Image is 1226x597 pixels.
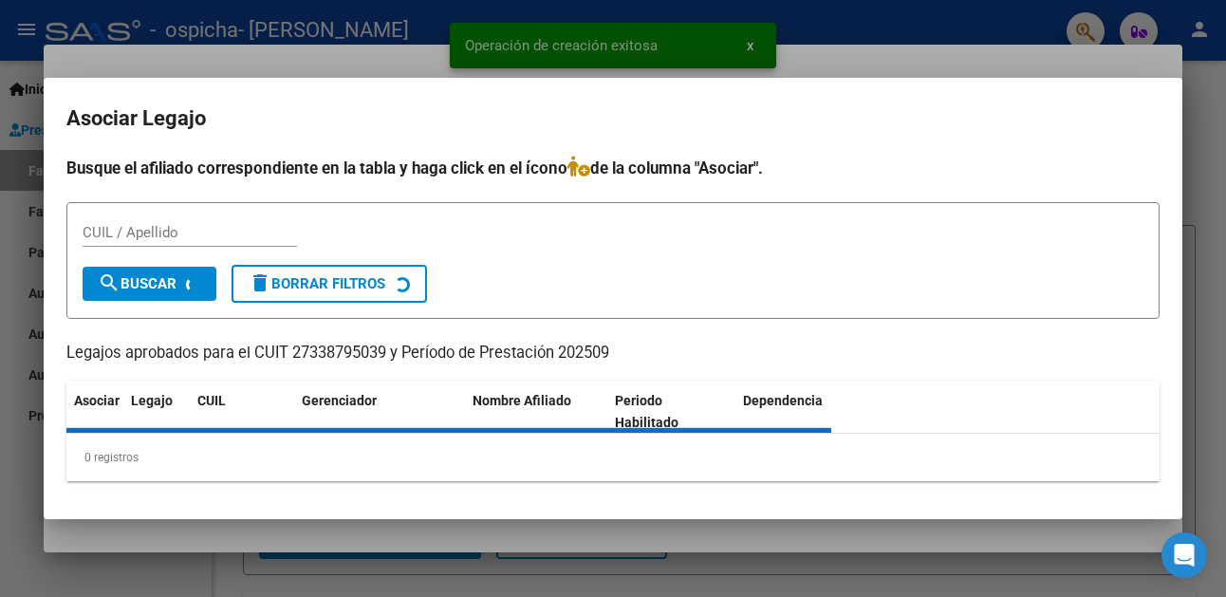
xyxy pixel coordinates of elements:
[66,434,1160,481] div: 0 registros
[131,393,173,408] span: Legajo
[98,275,176,292] span: Buscar
[98,271,121,294] mat-icon: search
[197,393,226,408] span: CUIL
[123,381,190,443] datatable-header-cell: Legajo
[473,393,571,408] span: Nombre Afiliado
[743,393,823,408] span: Dependencia
[607,381,735,443] datatable-header-cell: Periodo Habilitado
[1161,532,1207,578] div: Open Intercom Messenger
[294,381,465,443] datatable-header-cell: Gerenciador
[66,101,1160,137] h2: Asociar Legajo
[249,271,271,294] mat-icon: delete
[66,381,123,443] datatable-header-cell: Asociar
[74,393,120,408] span: Asociar
[302,393,377,408] span: Gerenciador
[66,156,1160,180] h4: Busque el afiliado correspondiente en la tabla y haga click en el ícono de la columna "Asociar".
[190,381,294,443] datatable-header-cell: CUIL
[465,381,607,443] datatable-header-cell: Nombre Afiliado
[83,267,216,301] button: Buscar
[232,265,427,303] button: Borrar Filtros
[615,393,678,430] span: Periodo Habilitado
[249,275,385,292] span: Borrar Filtros
[66,342,1160,365] p: Legajos aprobados para el CUIT 27338795039 y Período de Prestación 202509
[735,381,878,443] datatable-header-cell: Dependencia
